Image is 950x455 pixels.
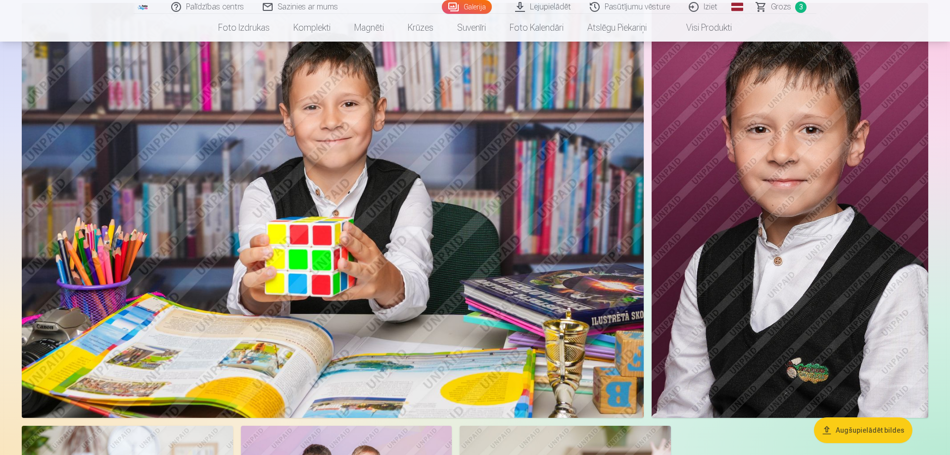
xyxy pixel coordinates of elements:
a: Foto kalendāri [498,14,575,42]
a: Magnēti [342,14,396,42]
a: Atslēgu piekariņi [575,14,659,42]
a: Krūzes [396,14,445,42]
span: Grozs [771,1,791,13]
a: Visi produkti [659,14,744,42]
button: Augšupielādēt bildes [814,417,912,443]
img: /fa1 [138,4,148,10]
a: Komplekti [282,14,342,42]
span: 3 [795,1,807,13]
a: Suvenīri [445,14,498,42]
a: Foto izdrukas [206,14,282,42]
